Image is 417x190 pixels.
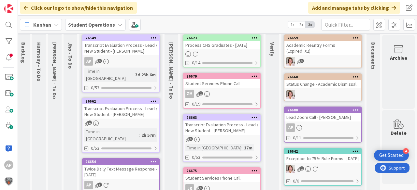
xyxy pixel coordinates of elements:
span: 1 [98,59,102,63]
div: EW [284,165,361,173]
a: 26679Student Services Phone CallZM0/19 [183,73,261,109]
div: Status Change - Academic Dismissal [284,80,361,88]
span: 3 [98,183,102,187]
div: AP [84,181,93,189]
div: 26549 [85,36,159,40]
div: 26675 [183,168,260,174]
div: Student Services Phone Call [183,79,260,88]
div: 26679 [183,73,260,79]
span: : [241,144,242,151]
div: 26549Transcript Evaluation Process - Lead / New Student - [PERSON_NAME] [82,35,159,55]
span: 0/53 [91,145,99,152]
div: Time in [GEOGRAPHIC_DATA] [185,144,241,151]
div: 26680Lead Zoom Call - [PERSON_NAME] [284,107,361,121]
div: 26660 [284,74,361,80]
div: AP [284,123,361,132]
div: Archive [390,54,407,62]
div: 26642 [284,148,361,154]
span: 1 [199,91,203,95]
span: 0/11 [293,134,301,141]
div: Lead Zoom Call - [PERSON_NAME] [284,113,361,121]
div: 26662 [85,99,159,104]
div: 17m [242,144,254,151]
div: 2h 57m [140,132,157,139]
div: EW [284,57,361,66]
div: Open Get Started checklist, remaining modules: 4 [374,150,409,161]
div: 26549 [82,35,159,41]
div: Click our logo to show/hide this navigation [20,2,137,14]
div: AP [82,181,159,189]
span: 0/14 [192,59,200,66]
div: 26679 [186,74,260,79]
div: Academic ReEntry Forms (Expired_X2) [284,41,361,55]
div: Delete [391,129,407,137]
div: 26623 [186,36,260,40]
div: 26663 [183,115,260,120]
a: 26549Transcript Evaluation Process - Lead / New Student - [PERSON_NAME]APTime in [GEOGRAPHIC_DATA... [82,34,160,93]
span: 3x [306,21,314,28]
div: EW [284,90,361,99]
div: AP [286,123,295,132]
div: Student Services Phone Call [183,174,260,182]
a: 26660Status Change - Academic DismissalEW [284,73,362,101]
div: 26660 [287,75,361,79]
span: Kanban [33,21,51,29]
div: Transcript Evaluation Process - Lead / New Student - [PERSON_NAME] [82,104,159,119]
span: 0/53 [91,84,99,91]
div: AP [84,57,93,66]
a: 26642Exception to 75% Rule Forms - [DATE]EW0/6 [284,148,362,186]
span: 1 [300,59,304,63]
div: 26623 [183,35,260,41]
img: EW [286,165,295,173]
div: 26663 [186,115,260,120]
span: Emilie - To Do [51,42,58,99]
span: Zaida - To Do [168,42,175,99]
span: Support [14,1,30,9]
div: 3d 23h 6m [134,71,157,78]
div: Process CHS Graduates - [DATE] [183,41,260,49]
div: Twice Daily Text Message Response - [DATE] [82,165,159,179]
span: Documents [370,42,377,70]
span: Verify [269,42,276,56]
a: 26623Process CHS Graduates - [DATE]0/14 [183,34,261,68]
img: avatar [4,177,13,186]
div: 26663Transcript Evaluation Process - Lead / New Student - [PERSON_NAME] [183,115,260,135]
b: Student Operations [68,21,115,28]
span: 1x [288,21,297,28]
span: 0/19 [192,101,200,108]
a: 26659Academic ReEntry Forms (Expired_X2)EW [284,34,362,68]
span: 1 [88,120,92,125]
span: BackLog [20,42,27,63]
span: Jho - To Do [67,42,74,69]
div: 26654Twice Daily Text Message Response - [DATE] [82,159,159,179]
a: 26663Transcript Evaluation Process - Lead / New Student - [PERSON_NAME]Time in [GEOGRAPHIC_DATA]:... [183,114,261,162]
span: 1 [300,166,304,171]
div: 26660Status Change - Academic Dismissal [284,74,361,88]
img: EW [286,90,295,99]
div: 26654 [82,159,159,165]
div: ZM [183,90,260,98]
div: 4 [403,148,409,154]
div: 26675 [186,169,260,173]
img: Visit kanbanzone.com [4,4,13,13]
span: 0/6 [293,178,299,184]
span: 2x [297,21,306,28]
div: 26662 [82,98,159,104]
div: 26654 [85,159,159,164]
div: Exception to 75% Rule Forms - [DATE] [284,154,361,163]
a: 26680Lead Zoom Call - [PERSON_NAME]AP0/11 [284,107,362,143]
div: Transcript Evaluation Process - Lead / New Student - [PERSON_NAME] [183,120,260,135]
div: 26680 [287,108,361,112]
div: 26675Student Services Phone Call [183,168,260,182]
div: Add and manage tabs by clicking [308,2,400,14]
div: 26679Student Services Phone Call [183,73,260,88]
div: Get Started [379,152,404,158]
div: Transcript Evaluation Process - Lead / New Student - [PERSON_NAME] [82,41,159,55]
div: 26642 [287,149,361,154]
div: 26662Transcript Evaluation Process - Lead / New Student - [PERSON_NAME] [82,98,159,119]
input: Quick Filter... [321,19,370,31]
span: : [139,132,140,139]
span: Harmony - To Do [36,42,42,82]
div: Time in [GEOGRAPHIC_DATA] [84,128,139,142]
div: 26659 [284,35,361,41]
